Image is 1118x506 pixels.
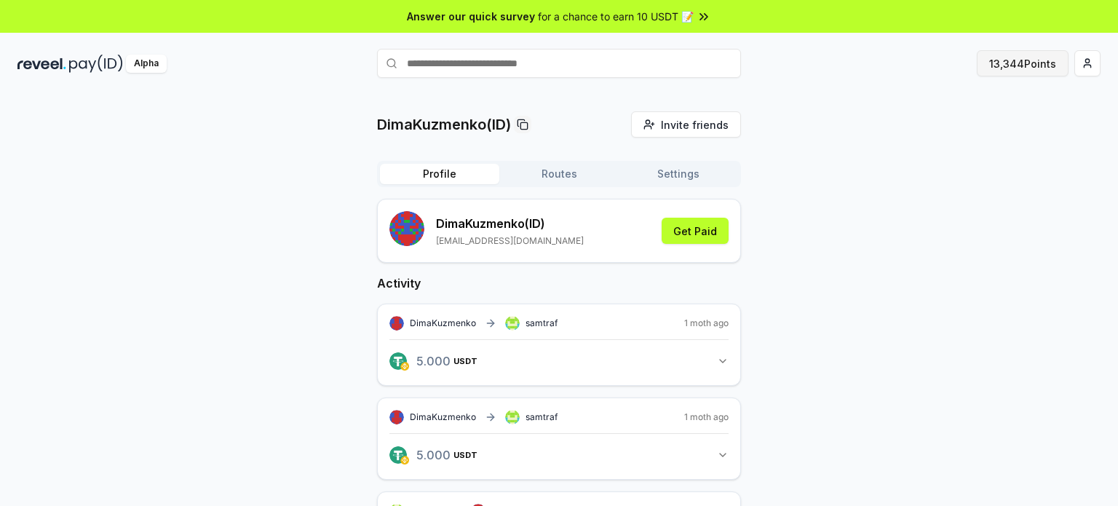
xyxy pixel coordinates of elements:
[389,352,407,370] img: logo.png
[526,317,558,329] span: samtraf
[17,55,66,73] img: reveel_dark
[499,164,619,184] button: Routes
[684,411,729,423] span: 1 moth ago
[407,9,535,24] span: Answer our quick survey
[977,50,1069,76] button: 13,344Points
[377,274,741,292] h2: Activity
[662,218,729,244] button: Get Paid
[619,164,738,184] button: Settings
[380,164,499,184] button: Profile
[526,411,558,423] span: samtraf
[453,357,477,365] span: USDT
[453,451,477,459] span: USDT
[410,317,476,329] span: DimaKuzmenko
[377,114,511,135] p: DimaKuzmenko(ID)
[400,456,409,465] img: logo.png
[400,362,409,371] img: logo.png
[410,411,476,423] span: DimaKuzmenko
[389,446,407,464] img: logo.png
[631,111,741,138] button: Invite friends
[661,117,729,133] span: Invite friends
[436,235,584,247] p: [EMAIL_ADDRESS][DOMAIN_NAME]
[389,443,729,467] button: 5.000USDT
[436,215,584,232] p: DimaKuzmenko (ID)
[538,9,694,24] span: for a chance to earn 10 USDT 📝
[69,55,123,73] img: pay_id
[126,55,167,73] div: Alpha
[389,349,729,373] button: 5.000USDT
[684,317,729,329] span: 1 moth ago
